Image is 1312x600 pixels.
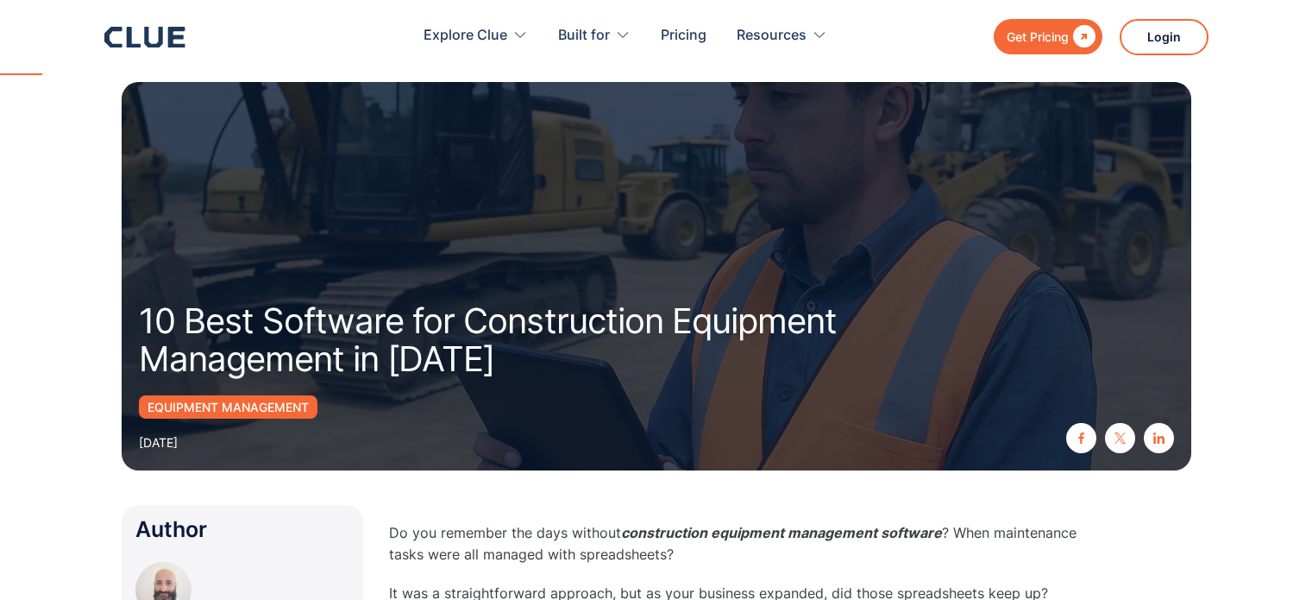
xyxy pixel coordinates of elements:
[389,522,1079,565] p: Do you remember the days without ? When maintenance tasks were all managed with spreadsheets?
[424,9,528,63] div: Explore Clue
[994,19,1102,54] a: Get Pricing
[1120,19,1208,55] a: Login
[558,9,631,63] div: Built for
[1076,433,1087,444] img: facebook icon
[1007,26,1069,47] div: Get Pricing
[1114,433,1126,444] img: twitter X icon
[424,9,507,63] div: Explore Clue
[135,519,349,540] div: Author
[139,395,317,419] a: Equipment Management
[1153,433,1164,444] img: linkedin icon
[737,9,827,63] div: Resources
[558,9,610,63] div: Built for
[1069,26,1095,47] div: 
[621,524,942,541] em: construction equipment management software
[139,432,178,453] div: [DATE]
[737,9,807,63] div: Resources
[139,302,863,378] h1: 10 Best Software for Construction Equipment Management in [DATE]
[661,9,706,63] a: Pricing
